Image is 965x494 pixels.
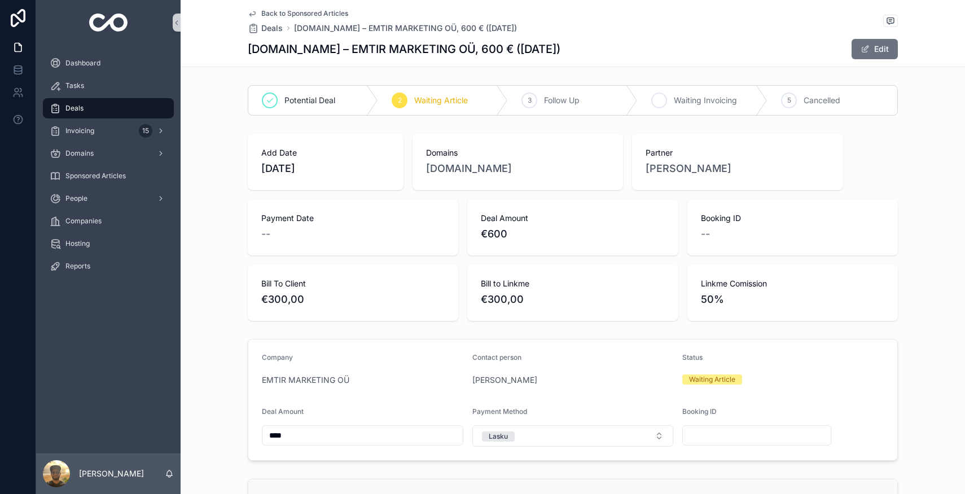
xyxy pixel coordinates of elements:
span: Booking ID [701,213,884,224]
div: Waiting Article [689,374,735,385]
span: Linkme Comission [701,278,884,289]
a: Hosting [43,233,174,254]
div: scrollable content [36,45,181,291]
a: Reports [43,256,174,276]
span: Bill To Client [261,278,445,289]
span: Deals [261,23,283,34]
a: [DOMAIN_NAME] – EMTIR MARKETING OÜ, 600 € ([DATE]) [294,23,517,34]
a: EMTIR MARKETING OÜ [262,374,349,386]
span: Reports [65,262,90,271]
a: Invoicing15 [43,121,174,141]
span: Invoicing [65,126,94,135]
h1: [DOMAIN_NAME] – EMTIR MARKETING OÜ, 600 € ([DATE]) [248,41,560,57]
a: Deals [43,98,174,118]
a: People [43,188,174,209]
a: Sponsored Articles [43,166,174,186]
span: Deals [65,104,84,113]
span: Payment Date [261,213,445,224]
span: Booking ID [682,407,717,416]
span: 3 [528,96,532,105]
span: €300,00 [481,292,664,307]
span: Payment Method [472,407,527,416]
a: Back to Sponsored Articles [248,9,348,18]
span: [DATE] [261,161,390,177]
p: [PERSON_NAME] [79,468,144,479]
span: 50% [701,292,884,307]
span: Bill to Linkme [481,278,664,289]
span: 5 [787,96,791,105]
a: Tasks [43,76,174,96]
span: Add Date [261,147,390,158]
span: Hosting [65,239,90,248]
span: Potential Deal [284,95,335,106]
span: Company [262,353,293,361]
span: Partner [646,147,829,158]
span: Back to Sponsored Articles [261,9,348,18]
span: Tasks [65,81,84,90]
span: €600 [481,226,664,242]
span: Waiting Article [414,95,468,106]
span: Waiting Invoicing [674,95,737,106]
div: Lasku [489,431,508,442]
span: Deal Amount [481,213,664,224]
span: Dashboard [65,59,100,68]
span: Contact person [472,353,521,361]
span: Cancelled [804,95,840,106]
a: Deals [248,23,283,34]
div: 15 [139,124,152,138]
a: Companies [43,211,174,231]
span: Domains [65,149,94,158]
span: People [65,194,87,203]
span: Sponsored Articles [65,171,126,180]
a: Domains [43,143,174,164]
a: Dashboard [43,53,174,73]
span: 2 [398,96,402,105]
span: €300,00 [261,292,445,307]
a: [PERSON_NAME] [646,161,731,177]
span: Domains [426,147,609,158]
a: [PERSON_NAME] [472,374,537,386]
a: [DOMAIN_NAME] [426,161,512,177]
button: Edit [852,39,898,59]
img: App logo [89,14,128,32]
span: Follow Up [544,95,580,106]
span: -- [701,226,710,242]
span: Companies [65,217,102,226]
span: -- [261,226,270,242]
span: Deal Amount [262,407,304,416]
button: Select Button [472,425,674,447]
span: Status [682,353,703,361]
